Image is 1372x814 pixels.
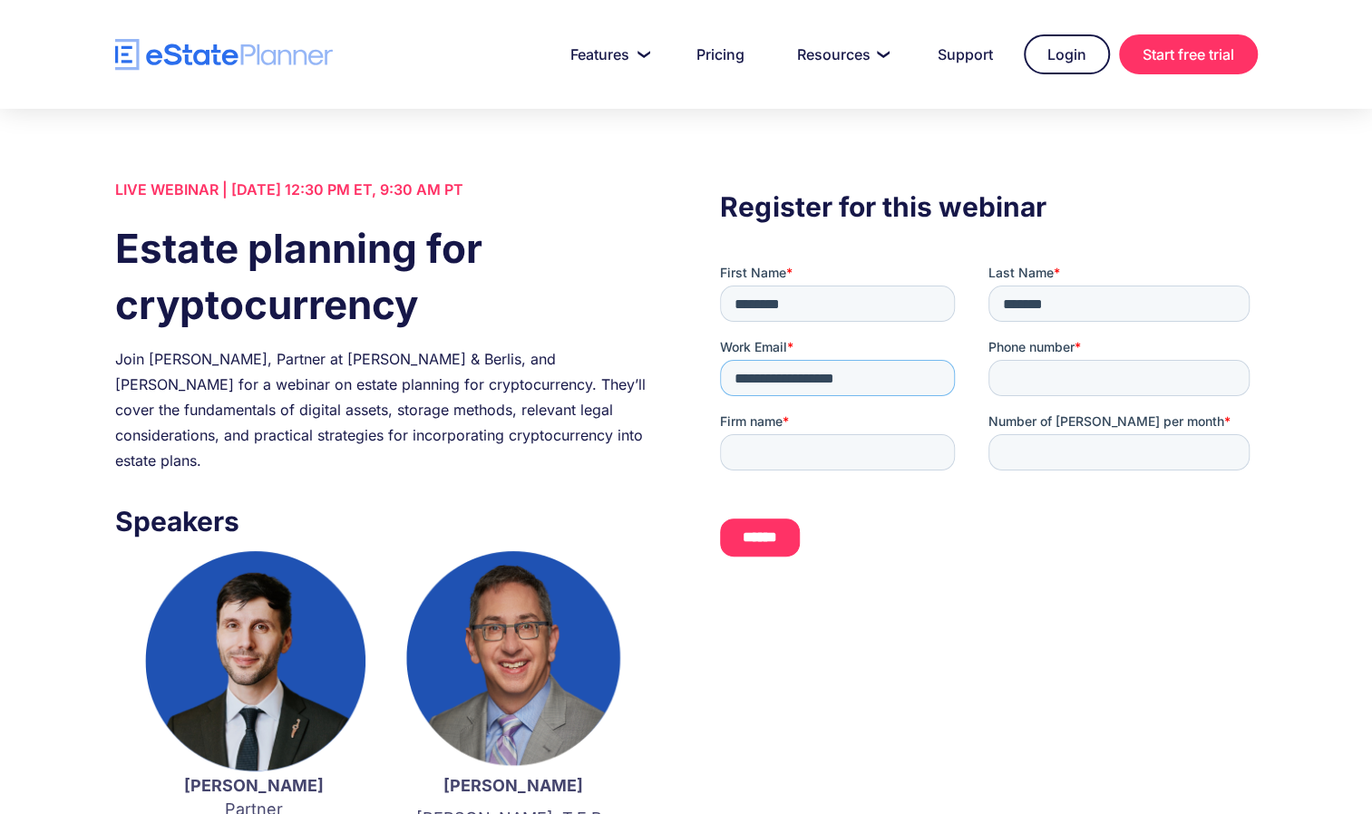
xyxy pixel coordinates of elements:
[675,36,766,73] a: Pricing
[115,39,333,71] a: home
[720,186,1257,228] h3: Register for this webinar
[115,500,652,542] h3: Speakers
[115,177,652,202] div: LIVE WEBINAR | [DATE] 12:30 PM ET, 9:30 AM PT
[1024,34,1110,74] a: Login
[184,776,324,795] strong: [PERSON_NAME]
[916,36,1015,73] a: Support
[443,776,583,795] strong: [PERSON_NAME]
[775,36,907,73] a: Resources
[115,346,652,473] div: Join [PERSON_NAME], Partner at [PERSON_NAME] & Berlis, and [PERSON_NAME] for a webinar on estate ...
[1119,34,1258,74] a: Start free trial
[115,220,652,333] h1: Estate planning for cryptocurrency
[549,36,666,73] a: Features
[720,264,1257,571] iframe: Form 0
